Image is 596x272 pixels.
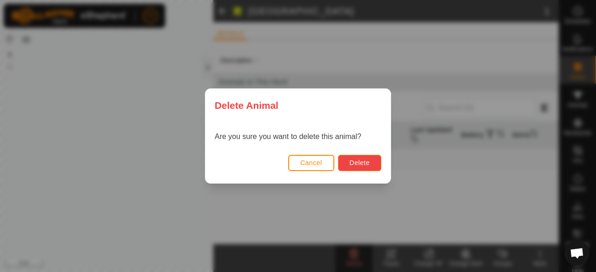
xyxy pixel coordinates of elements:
[338,155,381,171] button: Delete
[288,155,334,171] button: Cancel
[564,240,589,265] div: Open chat
[300,159,322,166] span: Cancel
[215,133,361,140] span: Are you sure you want to delete this animal?
[205,89,391,122] div: Delete Animal
[350,159,370,166] span: Delete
